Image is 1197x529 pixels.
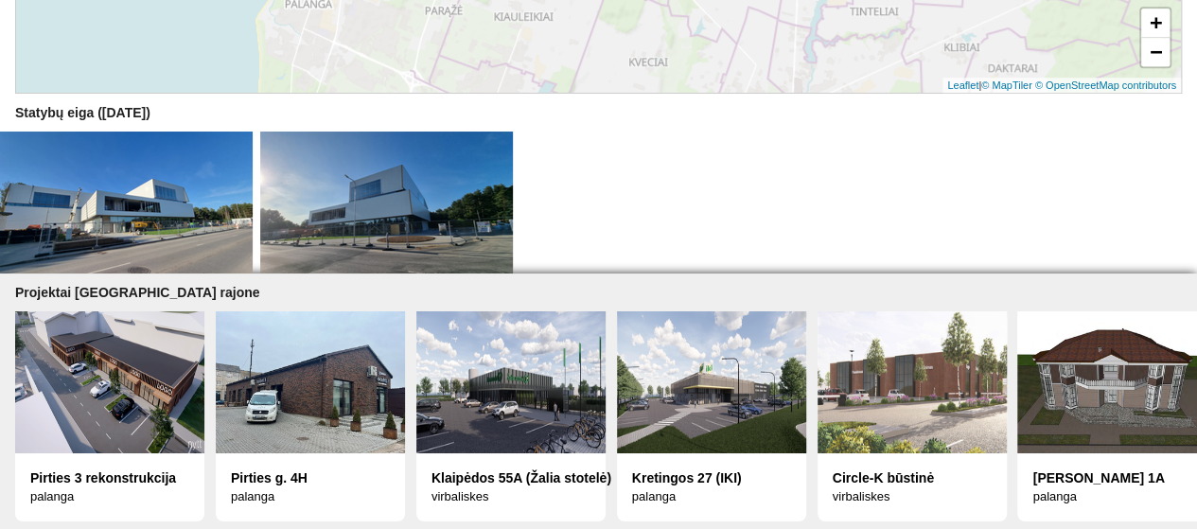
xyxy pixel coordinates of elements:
a: Zoom in [1141,9,1170,38]
img: nNd6ZqzlOZ.png [15,311,204,453]
img: f7WPymp5xH.png [818,311,1007,453]
div: Pirties g. 4H [231,468,390,487]
div: Pirties 3 rekonstrukcija [30,468,189,487]
div: virbaliskes [833,487,992,506]
div: virbaliskes [431,487,590,506]
div: palanga [30,487,189,506]
a: © OpenStreetMap contributors [1035,79,1176,91]
div: Kretingos 27 (IKI) [632,468,791,487]
div: | [942,78,1181,94]
div: Klaipėdos 55A (Žalia stotelė) [431,468,590,487]
div: [PERSON_NAME] 1A [1032,468,1191,487]
img: GiL3gBs2AC.PNG [617,311,806,453]
a: Zoom out [1141,38,1170,66]
div: palanga [231,487,390,506]
a: Leaflet [947,79,978,91]
div: palanga [632,487,791,506]
img: 7JBRmisGfw.jpg [260,132,513,273]
a: Pirties g. 4H palanga [216,488,416,503]
a: Circle-K būstinė virbaliskes [818,488,1018,503]
a: Klaipėdos 55A (Žalia stotelė) virbaliskes [416,488,617,503]
a: Kretingos 27 (IKI) palanga [617,488,818,503]
a: © MapTiler [981,79,1032,91]
img: AxAEFTYeu7.jpg [216,311,405,453]
img: MciswwOslu.PNG [416,311,606,453]
a: Pirties 3 rekonstrukcija palanga [15,488,216,503]
div: palanga [1032,487,1191,506]
div: Circle-K būstinė [833,468,992,487]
